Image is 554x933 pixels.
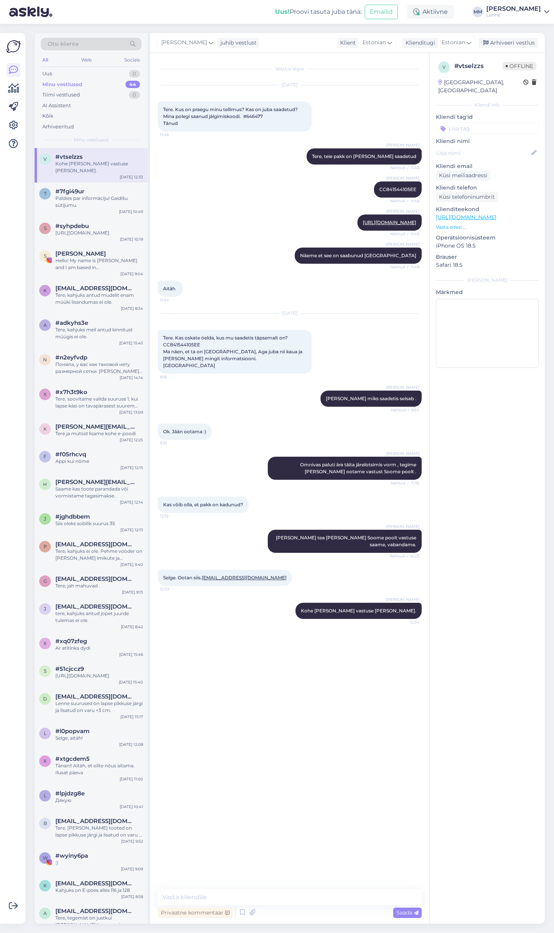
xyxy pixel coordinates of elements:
[436,137,539,145] p: Kliendi nimi
[120,562,143,567] div: [DATE] 9:40
[275,8,290,15] b: Uus!
[55,915,143,928] div: Tere, tegemist on justkui [PERSON_NAME] kampsuniga aga toode ei ole tuule ega veekindel. Sobib ka...
[386,597,419,602] span: [PERSON_NAME]
[158,908,233,918] div: Privaatne kommentaar
[43,322,47,328] span: a
[386,524,419,529] span: [PERSON_NAME]
[436,192,498,202] div: Küsi telefoninumbrit
[120,527,143,533] div: [DATE] 12:13
[436,214,496,221] a: [URL][DOMAIN_NAME]
[365,5,398,19] button: Emailid
[43,696,47,702] span: d
[442,64,446,70] span: v
[119,679,143,685] div: [DATE] 15:40
[55,693,135,700] span: dikuts2@inbox.lv
[55,396,143,409] div: Tere, soovitame valida suuruse 1, kui lapse käsi on tavapärasest suurem võite ka valida suuruse 2.
[55,541,135,548] span: piretsirg@gmail.com
[55,825,143,838] div: Tere, [PERSON_NAME] tooted on lapse pikkuse järgi ja lisatud on varu + 3cm.
[386,175,419,181] span: [PERSON_NAME]
[121,306,143,311] div: [DATE] 8:34
[55,257,143,271] div: Hello! My name is [PERSON_NAME] and I am based in [GEOGRAPHIC_DATA]. I am in my third trimester a...
[160,374,189,380] span: 8:16
[55,610,143,624] div: tere, kahjuks antud jopet juurde tulemas ei ole.
[55,326,143,340] div: Tere, kahjuks meil antud kinnitust müügis ei ole.
[44,516,46,522] span: j
[55,513,90,520] span: #jghdbbem
[55,451,86,458] span: #f05rhcvq
[438,78,523,95] div: [GEOGRAPHIC_DATA], [GEOGRAPHIC_DATA]
[390,198,419,204] span: Nähtud ✓ 11:48
[55,755,90,762] span: #xtgcdem5
[43,820,47,826] span: b
[436,277,539,284] div: [PERSON_NAME]
[44,793,47,798] span: l
[486,6,549,18] a: [PERSON_NAME]Lenne
[158,310,422,317] div: [DATE]
[362,38,386,47] span: Estonian
[396,909,419,916] span: Saada
[390,480,419,486] span: Nähtud ✓ 11:35
[55,160,143,174] div: Kohe [PERSON_NAME] vastuse [PERSON_NAME].
[55,859,143,866] div: :)
[436,288,539,296] p: Märkmed
[160,513,189,519] span: 12:15
[119,209,143,215] div: [DATE] 10:49
[486,12,541,18] div: Lenne
[120,776,143,782] div: [DATE] 11:00
[436,224,539,231] p: Vaata edasi ...
[161,38,207,47] span: [PERSON_NAME]
[6,39,21,54] img: Askly Logo
[436,261,539,269] p: Safari 18.5
[123,55,142,65] div: Socials
[43,454,47,459] span: f
[55,908,135,915] span: aiki.jurgenstein@gmail.com
[121,894,143,900] div: [DATE] 8:58
[158,65,422,72] div: Vestlus algas
[390,553,419,559] span: Nähtud ✓ 12:23
[55,430,143,437] div: Tere ja mütsid lisame kohe e-poodi
[55,486,143,499] div: Saame kas toote parandada või vormistame tagasimakse.
[43,288,47,293] span: k
[363,220,416,225] a: [URL][DOMAIN_NAME]
[326,396,416,401] span: [PERSON_NAME] miks saadetis seisab .
[390,264,419,270] span: Nähtud ✓ 11:49
[55,582,143,589] div: Tere, jah mahuvad .
[55,880,135,887] span: katerozv@gmail.com
[202,575,287,580] a: [EMAIL_ADDRESS][DOMAIN_NAME]
[55,423,135,430] span: krista.kbi@gmail.com
[121,838,143,844] div: [DATE] 9:52
[55,188,84,195] span: #7fgi49ur
[163,286,175,291] span: Aitäh
[55,672,143,679] div: [URL][DOMAIN_NAME]
[436,162,539,170] p: Kliendi email
[436,101,539,108] div: Kliendi info
[379,186,416,192] span: CC841544105EE
[55,728,90,735] span: #l0popvam
[80,55,93,65] div: Web
[120,499,143,505] div: [DATE] 12:14
[43,481,47,487] span: h
[479,38,538,48] div: Arhiveeri vestlus
[120,714,143,720] div: [DATE] 15:17
[55,797,143,804] div: Дякую
[55,700,143,714] div: Lenne suurused on lapse pikkuse järgi ja lisatud on varu +3 cm.
[43,357,47,363] span: n
[160,297,189,303] span: 11:54
[158,81,422,88] div: [DATE]
[42,81,82,88] div: Minu vestlused
[390,231,419,237] span: Nähtud ✓ 11:49
[55,230,143,236] div: [URL][DOMAIN_NAME]
[301,608,416,614] span: Kohe [PERSON_NAME] vastuse [PERSON_NAME].
[44,253,47,259] span: S
[55,575,135,582] span: getter141@gmail.com
[55,548,143,562] div: Tere, kahjuks ei ole. Pehme vooder on [PERSON_NAME] imikute ja väikelaste kombekatel.
[160,132,189,138] span: 11:46
[120,236,143,242] div: [DATE] 10:19
[43,544,47,549] span: p
[436,113,539,121] p: Kliendi tag'id
[120,437,143,443] div: [DATE] 12:25
[386,208,419,214] span: [PERSON_NAME]
[275,7,362,17] div: Proovi tasuta juba täna:
[436,253,539,261] p: Brauser
[44,191,47,196] span: 7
